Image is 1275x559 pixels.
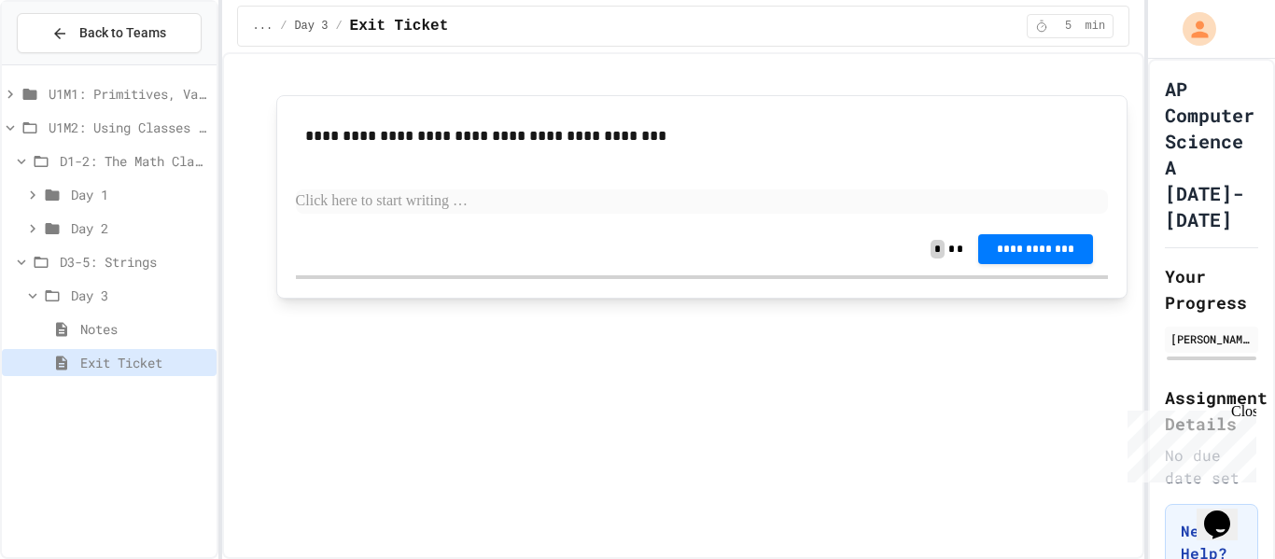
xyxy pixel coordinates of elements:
span: Day 2 [71,218,209,238]
span: Notes [80,319,209,339]
span: min [1086,19,1106,34]
span: Exit Ticket [350,15,449,37]
span: Back to Teams [79,23,166,43]
iframe: chat widget [1120,403,1256,482]
h1: AP Computer Science A [DATE]-[DATE] [1165,76,1258,232]
iframe: chat widget [1197,484,1256,540]
button: Back to Teams [17,13,202,53]
h2: Your Progress [1165,263,1258,315]
div: My Account [1163,7,1221,50]
span: Day 3 [294,19,328,34]
div: [PERSON_NAME] [1170,330,1253,347]
span: D1-2: The Math Class [60,151,209,171]
div: Chat with us now!Close [7,7,129,119]
h2: Assignment Details [1165,384,1258,437]
span: Day 3 [71,286,209,305]
span: D3-5: Strings [60,252,209,272]
span: U1M1: Primitives, Variables, Basic I/O [49,84,209,104]
span: / [335,19,342,34]
span: Day 1 [71,185,209,204]
span: 5 [1054,19,1084,34]
span: / [280,19,287,34]
span: U1M2: Using Classes and Objects [49,118,209,137]
span: Exit Ticket [80,353,209,372]
span: ... [253,19,273,34]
